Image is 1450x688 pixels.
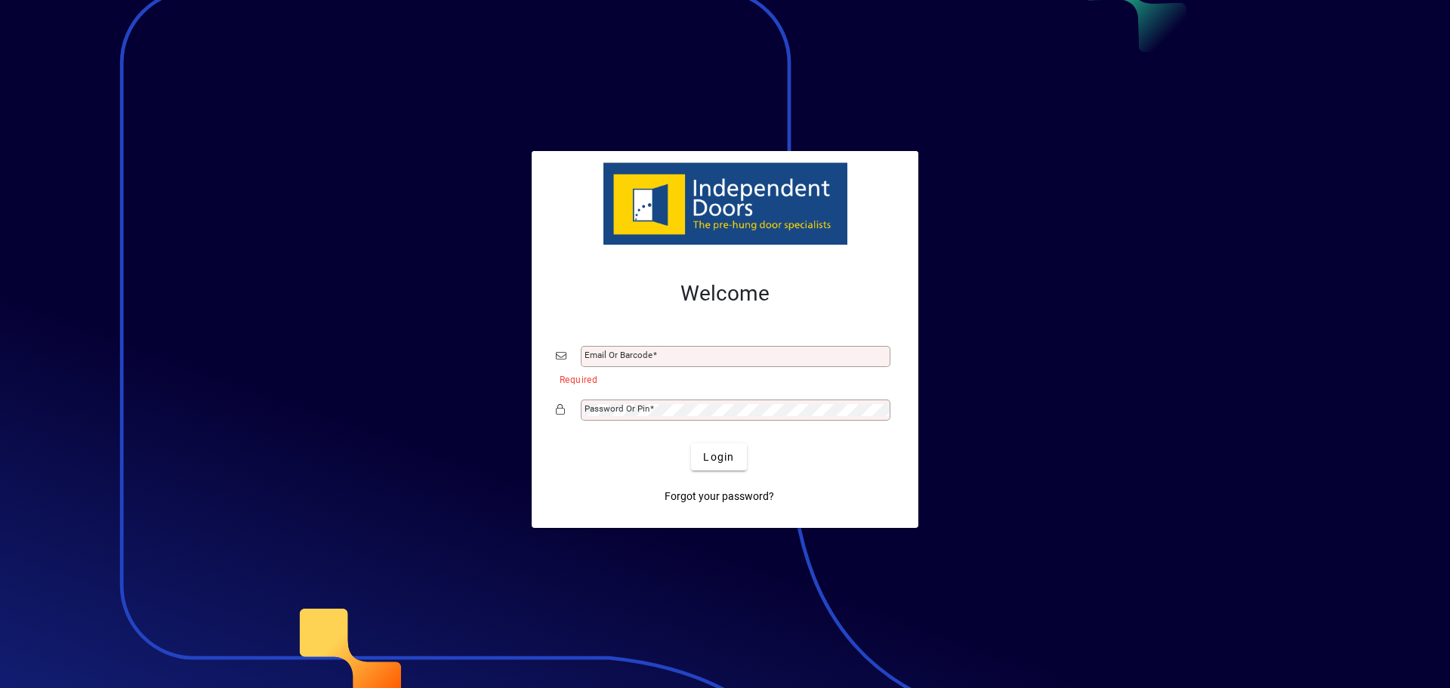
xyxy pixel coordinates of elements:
[560,371,882,387] mat-error: Required
[585,403,649,414] mat-label: Password or Pin
[703,449,734,465] span: Login
[691,443,746,470] button: Login
[585,350,652,360] mat-label: Email or Barcode
[556,281,894,307] h2: Welcome
[665,489,774,504] span: Forgot your password?
[659,483,780,510] a: Forgot your password?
